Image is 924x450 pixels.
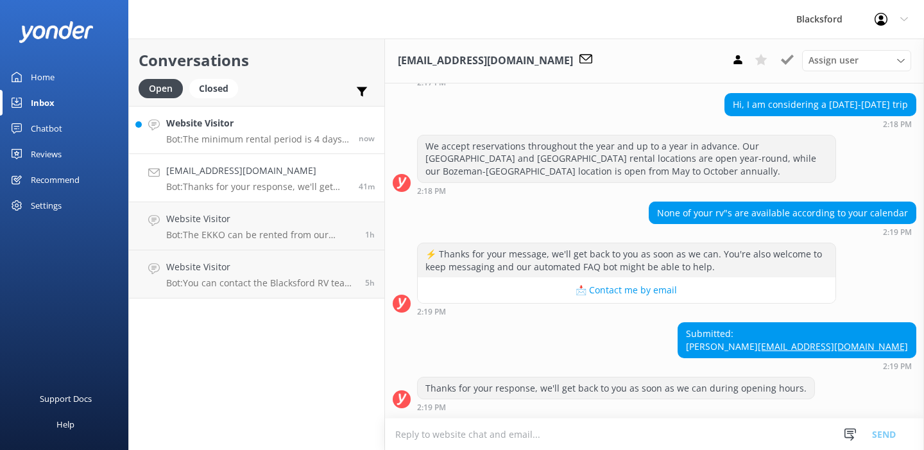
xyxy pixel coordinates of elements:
[166,134,349,145] p: Bot: The minimum rental period is 4 days. However, there are 3-day rental specials offered throug...
[418,277,835,303] button: 📩 Contact me by email
[31,193,62,218] div: Settings
[649,227,916,236] div: 02:19pm 19-Aug-2025 (UTC -06:00) America/Chihuahua
[19,21,93,42] img: yonder-white-logo.png
[649,202,916,224] div: None of your rv"s are available according to your calendar
[359,133,375,144] span: 03:01pm 19-Aug-2025 (UTC -06:00) America/Chihuahua
[166,277,355,289] p: Bot: You can contact the Blacksford RV team at [PHONE_NUMBER] (ext. 805 for Spanish), or by filli...
[189,79,238,98] div: Closed
[166,181,349,193] p: Bot: Thanks for your response, we'll get back to you as soon as we can during opening hours.
[359,181,375,192] span: 02:19pm 19-Aug-2025 (UTC -06:00) America/Chihuahua
[883,363,912,370] strong: 2:19 PM
[417,186,836,195] div: 02:18pm 19-Aug-2025 (UTC -06:00) America/Chihuahua
[678,323,916,357] div: Submitted: [PERSON_NAME]
[417,404,446,411] strong: 2:19 PM
[725,94,916,116] div: Hi, I am considering a [DATE]-[DATE] trip
[809,53,859,67] span: Assign user
[802,50,911,71] div: Assign User
[31,90,55,116] div: Inbox
[417,307,836,316] div: 02:19pm 19-Aug-2025 (UTC -06:00) America/Chihuahua
[129,250,384,299] a: Website VisitorBot:You can contact the Blacksford RV team at [PHONE_NUMBER] (ext. 805 for Spanish...
[129,154,384,202] a: [EMAIL_ADDRESS][DOMAIN_NAME]Bot:Thanks for your response, we'll get back to you as soon as we can...
[758,340,908,352] a: [EMAIL_ADDRESS][DOMAIN_NAME]
[724,119,916,128] div: 02:18pm 19-Aug-2025 (UTC -06:00) America/Chihuahua
[418,135,835,182] div: We accept reservations throughout the year and up to a year in advance. Our [GEOGRAPHIC_DATA] and...
[31,64,55,90] div: Home
[129,106,384,154] a: Website VisitorBot:The minimum rental period is 4 days. However, there are 3-day rental specials ...
[398,53,573,69] h3: [EMAIL_ADDRESS][DOMAIN_NAME]
[883,229,912,236] strong: 2:19 PM
[31,167,80,193] div: Recommend
[417,308,446,316] strong: 2:19 PM
[139,48,375,73] h2: Conversations
[166,116,349,130] h4: Website Visitor
[417,187,446,195] strong: 2:18 PM
[166,260,355,274] h4: Website Visitor
[883,121,912,128] strong: 2:18 PM
[31,116,62,141] div: Chatbot
[166,164,349,178] h4: [EMAIL_ADDRESS][DOMAIN_NAME]
[40,386,92,411] div: Support Docs
[417,79,446,87] strong: 2:17 PM
[166,229,355,241] p: Bot: The EKKO can be rented from our [GEOGRAPHIC_DATA] and [GEOGRAPHIC_DATA] facilities. For more...
[417,78,836,87] div: 02:17pm 19-Aug-2025 (UTC -06:00) America/Chihuahua
[139,81,189,95] a: Open
[678,361,916,370] div: 02:19pm 19-Aug-2025 (UTC -06:00) America/Chihuahua
[365,277,375,288] span: 09:10am 19-Aug-2025 (UTC -06:00) America/Chihuahua
[139,79,183,98] div: Open
[31,141,62,167] div: Reviews
[56,411,74,437] div: Help
[365,229,375,240] span: 01:19pm 19-Aug-2025 (UTC -06:00) America/Chihuahua
[418,243,835,277] div: ⚡ Thanks for your message, we'll get back to you as soon as we can. You're also welcome to keep m...
[129,202,384,250] a: Website VisitorBot:The EKKO can be rented from our [GEOGRAPHIC_DATA] and [GEOGRAPHIC_DATA] facili...
[418,377,814,399] div: Thanks for your response, we'll get back to you as soon as we can during opening hours.
[166,212,355,226] h4: Website Visitor
[189,81,244,95] a: Closed
[417,402,815,411] div: 02:19pm 19-Aug-2025 (UTC -06:00) America/Chihuahua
